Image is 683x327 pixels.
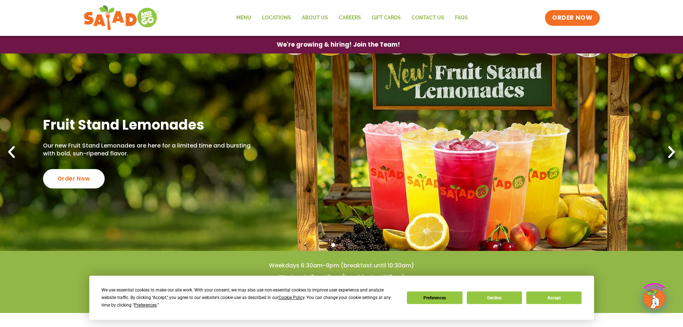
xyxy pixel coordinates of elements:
[43,169,105,188] div: Order Now
[101,286,398,309] div: We use essential cookies to make our site work. With your consent, we may also use non-essential ...
[4,144,19,160] div: Previous slide
[450,10,473,26] a: FAQs
[43,116,254,134] h2: Fruit Stand Lemonades
[277,42,400,48] span: We're growing & hiring! Join the Team!
[348,243,352,247] span: Go to slide 3
[467,291,522,304] button: Decline
[89,276,594,320] div: Cookie Consent Prompt
[43,142,254,158] p: Our new Fruit Stand Lemonades are here for a limited time and bursting with bold, sun-ripened fla...
[84,4,159,32] img: new-SAG-logo-768×292
[231,10,473,26] nav: Menu
[526,291,582,304] button: Accept
[257,10,297,26] a: Locations
[407,291,462,304] button: Preferences
[279,295,304,300] span: Cookie Policy
[134,303,157,308] span: Preferences
[14,262,669,270] h4: Weekdays 6:30am-9pm (breakfast until 10:30am)
[552,14,592,22] span: ORDER NOW
[266,36,411,53] a: We're growing & hiring! Join the Team!
[545,10,599,26] a: ORDER NOW
[331,243,335,247] span: Go to slide 1
[231,10,257,26] a: Menu
[406,10,450,26] a: Contact Us
[664,144,679,160] div: Next slide
[366,10,406,26] a: GIFT CARDS
[14,273,669,281] h4: Weekends 7am-9pm (breakfast until 11am)
[340,243,343,247] span: Go to slide 2
[297,10,333,26] a: About Us
[333,10,366,26] a: Careers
